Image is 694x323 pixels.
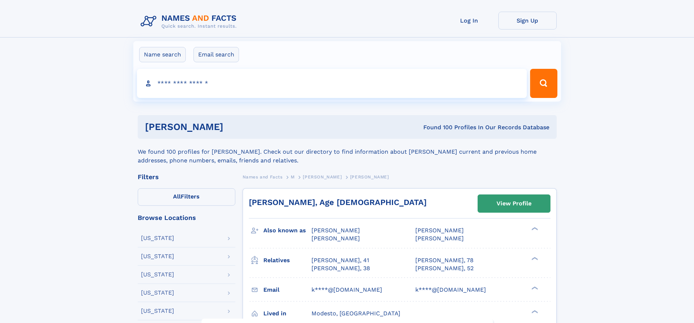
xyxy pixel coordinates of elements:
[498,12,557,29] a: Sign Up
[138,174,235,180] div: Filters
[138,139,557,165] div: We found 100 profiles for [PERSON_NAME]. Check out our directory to find information about [PERSO...
[530,256,538,261] div: ❯
[138,188,235,206] label: Filters
[263,224,311,237] h3: Also known as
[141,253,174,259] div: [US_STATE]
[263,307,311,320] h3: Lived in
[141,308,174,314] div: [US_STATE]
[350,174,389,180] span: [PERSON_NAME]
[141,235,174,241] div: [US_STATE]
[137,69,527,98] input: search input
[440,12,498,29] a: Log In
[323,123,549,131] div: Found 100 Profiles In Our Records Database
[311,256,369,264] a: [PERSON_NAME], 41
[139,47,186,62] label: Name search
[311,264,370,272] a: [PERSON_NAME], 38
[141,272,174,277] div: [US_STATE]
[263,284,311,296] h3: Email
[138,12,243,31] img: Logo Names and Facts
[415,235,464,242] span: [PERSON_NAME]
[263,254,311,267] h3: Relatives
[303,172,342,181] a: [PERSON_NAME]
[243,172,283,181] a: Names and Facts
[415,256,474,264] a: [PERSON_NAME], 78
[530,285,538,290] div: ❯
[497,195,532,212] div: View Profile
[311,235,360,242] span: [PERSON_NAME]
[173,193,181,200] span: All
[303,174,342,180] span: [PERSON_NAME]
[145,122,324,131] h1: [PERSON_NAME]
[415,264,474,272] a: [PERSON_NAME], 52
[311,227,360,234] span: [PERSON_NAME]
[478,195,550,212] a: View Profile
[530,227,538,231] div: ❯
[193,47,239,62] label: Email search
[138,214,235,221] div: Browse Locations
[530,69,557,98] button: Search Button
[291,174,295,180] span: M
[141,290,174,296] div: [US_STATE]
[249,198,427,207] a: [PERSON_NAME], Age [DEMOGRAPHIC_DATA]
[311,310,400,317] span: Modesto, [GEOGRAPHIC_DATA]
[415,227,464,234] span: [PERSON_NAME]
[291,172,295,181] a: M
[530,309,538,314] div: ❯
